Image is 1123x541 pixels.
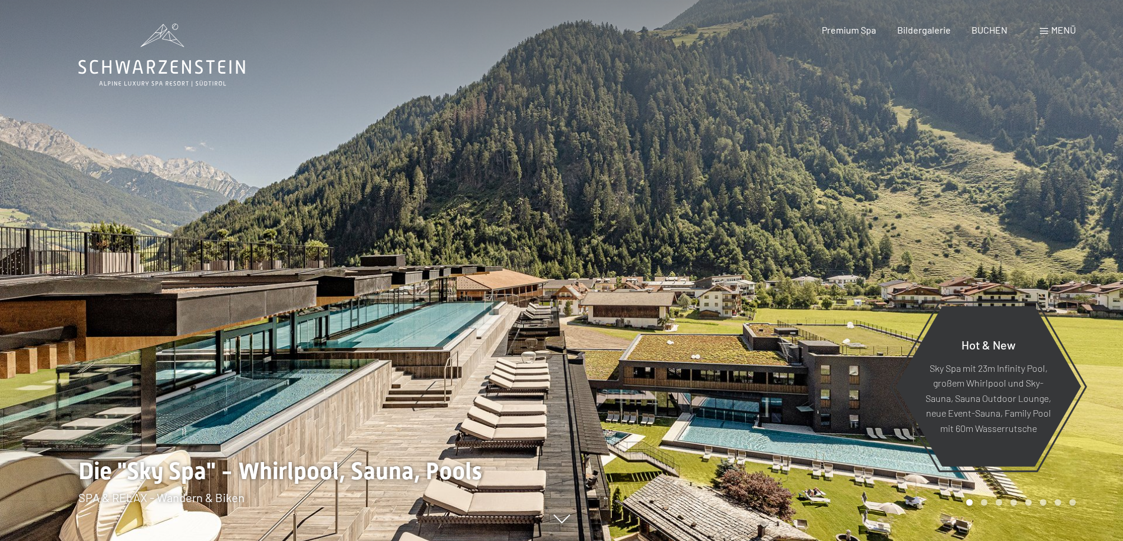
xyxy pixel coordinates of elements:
div: Carousel Page 3 [996,499,1002,506]
div: Carousel Page 4 [1010,499,1017,506]
div: Carousel Page 7 [1055,499,1061,506]
a: BUCHEN [971,24,1007,35]
span: Menü [1051,24,1076,35]
div: Carousel Page 8 [1069,499,1076,506]
div: Carousel Page 6 [1040,499,1046,506]
span: Hot & New [961,337,1016,351]
div: Carousel Pagination [962,499,1076,506]
div: Carousel Page 1 (Current Slide) [966,499,973,506]
a: Bildergalerie [897,24,951,35]
p: Sky Spa mit 23m Infinity Pool, großem Whirlpool und Sky-Sauna, Sauna Outdoor Lounge, neue Event-S... [924,360,1052,436]
a: Premium Spa [822,24,876,35]
div: Carousel Page 5 [1025,499,1032,506]
a: Hot & New Sky Spa mit 23m Infinity Pool, großem Whirlpool und Sky-Sauna, Sauna Outdoor Lounge, ne... [895,305,1082,467]
div: Carousel Page 2 [981,499,987,506]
